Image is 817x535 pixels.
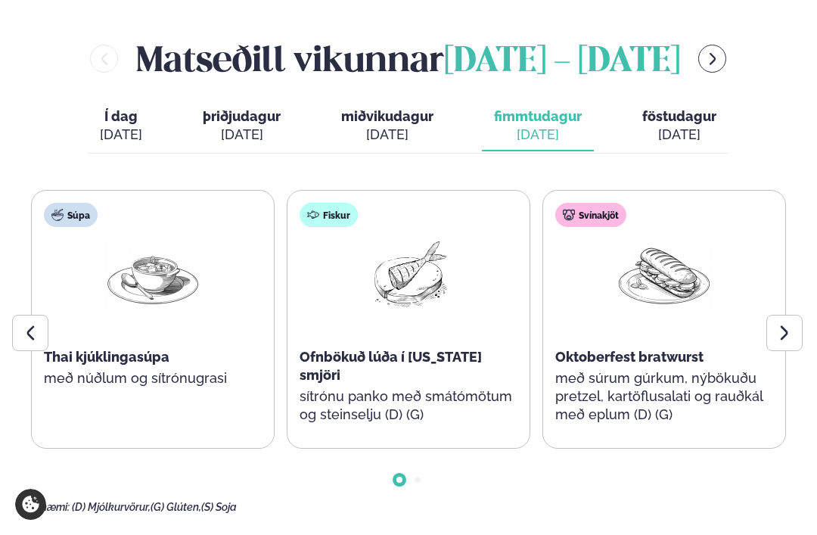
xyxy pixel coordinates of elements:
[300,387,517,424] p: sítrónu panko með smátómötum og steinselju (D) (G)
[15,489,46,520] a: Cookie settings
[136,34,680,83] h2: Matseðill vikunnar
[104,239,201,309] img: Soup.png
[201,501,237,513] span: (S) Soja
[44,349,169,365] span: Thai kjúklingasúpa
[307,209,319,221] img: fish.svg
[203,108,281,124] span: þriðjudagur
[300,349,482,383] span: Ofnbökuð lúða í [US_STATE] smjöri
[88,101,154,151] button: Í dag [DATE]
[100,107,142,126] span: Í dag
[630,101,728,151] button: föstudagur [DATE]
[563,209,575,221] img: pork.svg
[151,501,201,513] span: (G) Glúten,
[415,477,421,483] span: Go to slide 2
[698,45,726,73] button: menu-btn-right
[72,501,151,513] span: (D) Mjólkurvörur,
[191,101,293,151] button: þriðjudagur [DATE]
[444,45,680,79] span: [DATE] - [DATE]
[44,369,262,387] p: með núðlum og sítrónugrasi
[203,126,281,144] div: [DATE]
[100,126,142,144] div: [DATE]
[341,108,433,124] span: miðvikudagur
[90,45,118,73] button: menu-btn-left
[341,126,433,144] div: [DATE]
[396,477,402,483] span: Go to slide 1
[300,203,358,227] div: Fiskur
[642,126,716,144] div: [DATE]
[494,108,582,124] span: fimmtudagur
[494,126,582,144] div: [DATE]
[30,501,70,513] span: Ofnæmi:
[555,369,773,424] p: með súrum gúrkum, nýbökuðu pretzel, kartöflusalati og rauðkál með eplum (D) (G)
[642,108,716,124] span: föstudagur
[482,101,594,151] button: fimmtudagur [DATE]
[360,239,457,309] img: Fish.png
[44,203,98,227] div: Súpa
[329,101,446,151] button: miðvikudagur [DATE]
[555,203,626,227] div: Svínakjöt
[51,209,64,221] img: soup.svg
[616,239,713,309] img: Panini.png
[555,349,704,365] span: Oktoberfest bratwurst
